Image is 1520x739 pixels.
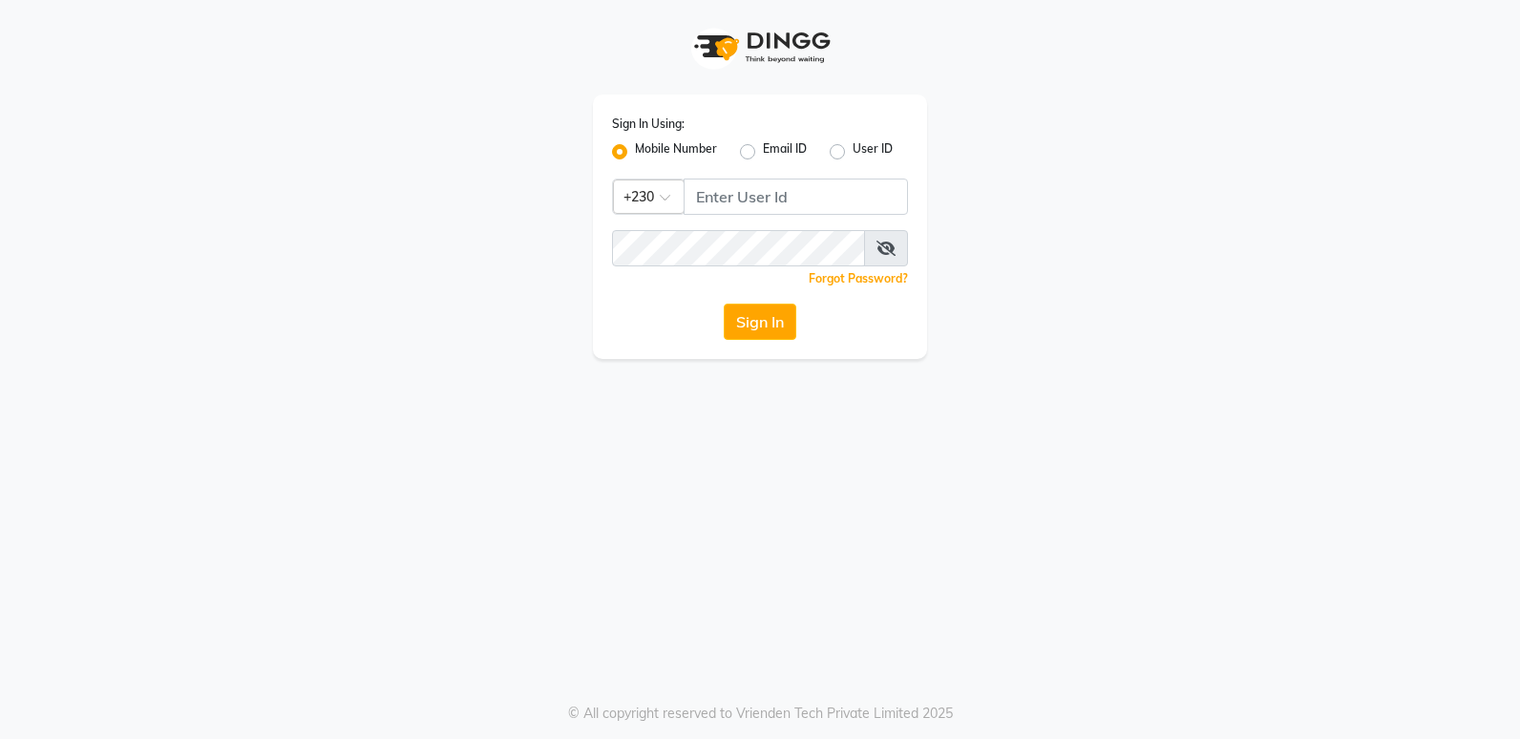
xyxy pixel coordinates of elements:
input: Username [684,179,908,215]
label: Email ID [763,140,807,163]
a: Forgot Password? [809,271,908,285]
label: Sign In Using: [612,116,685,133]
img: logo1.svg [684,19,836,75]
label: Mobile Number [635,140,717,163]
button: Sign In [724,304,796,340]
label: User ID [853,140,893,163]
input: Username [612,230,865,266]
